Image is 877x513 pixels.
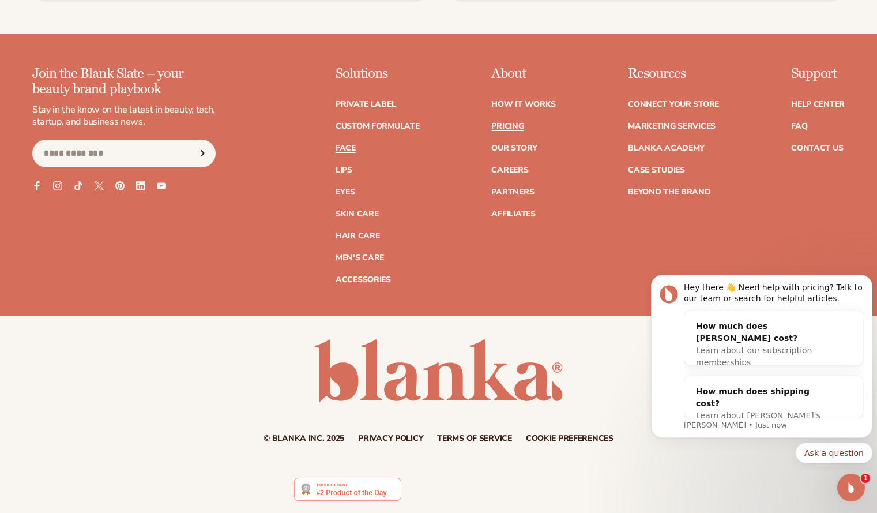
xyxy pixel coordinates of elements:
p: Stay in the know on the latest in beauty, tech, startup, and business news. [32,104,216,128]
a: Skin Care [336,210,378,218]
a: Help Center [791,100,845,108]
a: Case Studies [628,166,685,174]
a: Hair Care [336,232,379,240]
a: Connect your store [628,100,719,108]
p: Resources [628,66,719,81]
a: Terms of service [437,435,512,443]
a: Beyond the brand [628,188,711,196]
iframe: Customer reviews powered by Trustpilot [410,477,583,507]
a: How It Works [491,100,556,108]
a: Privacy policy [358,435,423,443]
small: © Blanka Inc. 2025 [264,433,344,444]
a: Careers [491,166,528,174]
a: Accessories [336,276,391,284]
a: FAQ [791,122,807,130]
a: Marketing services [628,122,716,130]
p: Solutions [336,66,420,81]
button: Subscribe [190,140,215,167]
a: Face [336,144,356,152]
a: Affiliates [491,210,535,218]
a: Lips [336,166,352,174]
p: Join the Blank Slate – your beauty brand playbook [32,66,216,97]
iframe: Intercom live chat [837,474,865,501]
p: Support [791,66,845,81]
img: Blanka - Start a beauty or cosmetic line in under 5 minutes | Product Hunt [294,478,401,501]
a: Partners [491,188,534,196]
a: Eyes [336,188,355,196]
p: About [491,66,556,81]
a: Blanka Academy [628,144,705,152]
a: Pricing [491,122,524,130]
a: Private label [336,100,396,108]
a: Men's Care [336,254,384,262]
a: Custom formulate [336,122,420,130]
a: Contact Us [791,144,843,152]
a: Cookie preferences [526,435,613,443]
a: Our Story [491,144,537,152]
span: 1 [861,474,870,483]
iframe: Intercom notifications message [646,264,877,470]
